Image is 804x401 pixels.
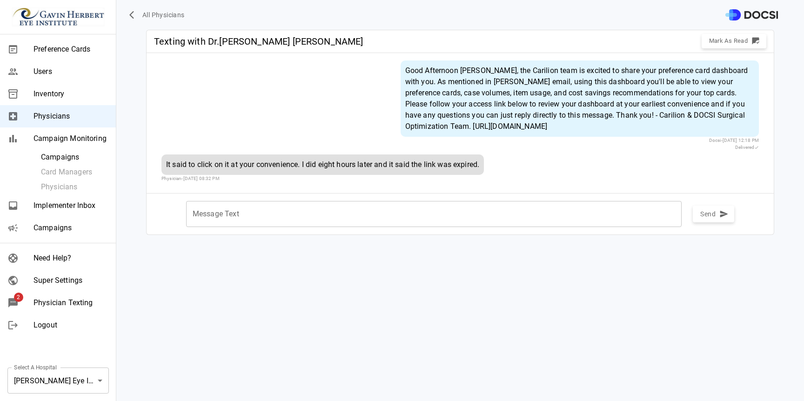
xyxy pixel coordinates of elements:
span: Implementer Inbox [33,200,108,211]
label: Select A Hospital [14,363,57,371]
span: Users [33,66,108,77]
p: Delivered [735,144,754,151]
span: All Physicians [142,9,185,21]
span: Campaigns [41,152,108,163]
div: It said to click on it at your convenience. I did eight hours later and it said the link was expi... [161,154,484,175]
button: Mark as Read [702,34,766,48]
img: Site Logo [12,7,105,27]
span: Inventory [33,88,108,100]
img: DOCSI Logo [725,9,778,21]
span: Preference Cards [33,44,108,55]
span: Logout [33,320,108,331]
button: Send [693,206,734,223]
span: Physicians [33,111,108,122]
button: All Physicians [127,7,188,24]
div: Docsi - [DATE] 12:18 PM [401,137,759,151]
span: Super Settings [33,275,108,286]
span: Physician Texting [33,297,108,308]
span: Campaign Monitoring [33,133,108,144]
span: Campaigns [33,222,108,234]
div: Physician - [DATE] 08:32 PM [161,175,484,182]
span: Need Help? [33,253,108,264]
div: Good Afternoon [PERSON_NAME], the Carilion team is excited to share your preference card dashboar... [401,60,759,137]
span: 2 [14,293,23,302]
div: [PERSON_NAME] Eye Institute [7,368,109,394]
h6: Texting with Dr. [PERSON_NAME] [PERSON_NAME] [154,34,399,49]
